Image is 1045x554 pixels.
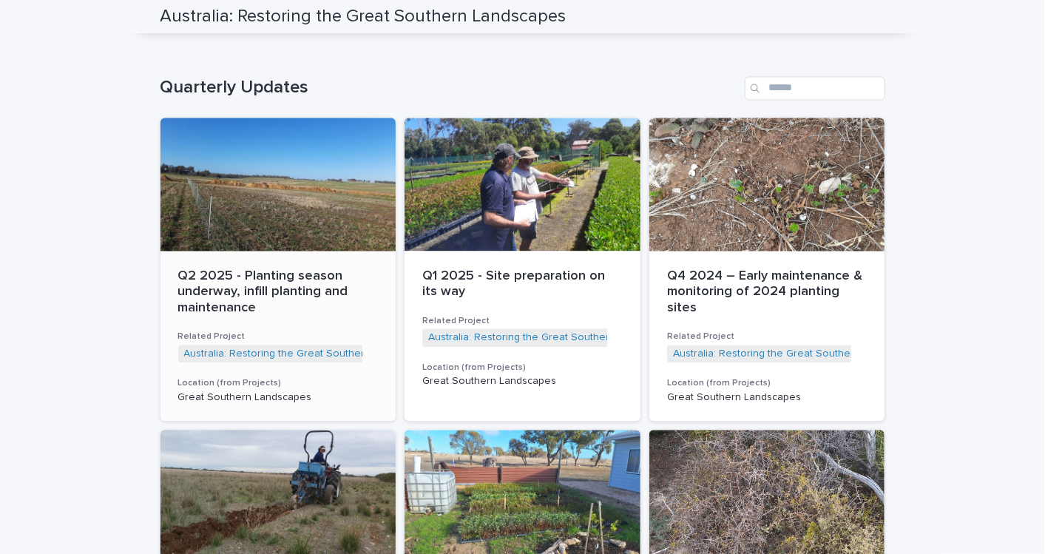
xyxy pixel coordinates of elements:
[745,76,885,100] input: Search
[160,6,567,27] h2: Australia: Restoring the Great Southern Landscapes
[184,348,431,360] a: Australia: Restoring the Great Southern Landscapes
[422,315,623,327] h3: Related Project
[673,348,920,360] a: Australia: Restoring the Great Southern Landscapes
[160,118,396,422] a: Q2 2025 - Planting season underway, infill planting and maintenanceRelated ProjectAustralia: Rest...
[667,268,868,317] p: Q4 2024 – Early maintenance & monitoring of 2024 planting sites
[667,331,868,342] h3: Related Project
[667,377,868,389] h3: Location (from Projects)
[178,268,379,317] p: Q2 2025 - Planting season underway, infill planting and maintenance
[178,391,379,404] p: Great Southern Landscapes
[422,375,623,388] p: Great Southern Landscapes
[422,362,623,374] h3: Location (from Projects)
[178,377,379,389] h3: Location (from Projects)
[160,77,739,98] h1: Quarterly Updates
[428,331,675,344] a: Australia: Restoring the Great Southern Landscapes
[405,118,640,422] a: Q1 2025 - Site preparation on its wayRelated ProjectAustralia: Restoring the Great Southern Lands...
[667,391,868,404] p: Great Southern Landscapes
[649,118,885,422] a: Q4 2024 – Early maintenance & monitoring of 2024 planting sitesRelated ProjectAustralia: Restorin...
[178,331,379,342] h3: Related Project
[422,268,623,300] p: Q1 2025 - Site preparation on its way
